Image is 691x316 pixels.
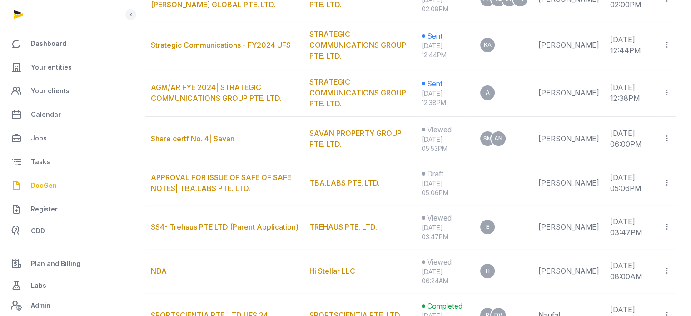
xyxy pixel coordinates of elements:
td: [PERSON_NAME] [533,21,605,69]
span: Plan and Billing [31,258,80,269]
td: [PERSON_NAME] [533,117,605,161]
a: SS4- Trehaus PTE LTD (Parent Application) [151,222,298,231]
span: Register [31,204,58,215]
span: Draft [427,168,443,179]
span: Your entities [31,62,72,73]
span: Calendar [31,109,61,120]
a: Jobs [7,127,123,149]
a: TBA.LABS PTE. LTD. [309,178,380,187]
td: [PERSON_NAME] [533,69,605,117]
span: Admin [31,300,50,311]
span: E [486,224,489,230]
a: Hi Stellar LLC [309,266,355,276]
div: [DATE] 03:47PM [422,223,466,241]
td: [DATE] 03:47PM [605,205,657,249]
div: [DATE] 12:44PM [422,41,466,60]
td: [PERSON_NAME] [533,161,605,205]
a: Tasks [7,151,123,173]
span: Dashboard [31,38,66,49]
td: [DATE] 05:06PM [605,161,657,205]
span: Sent [427,30,442,41]
span: Viewed [427,124,452,135]
a: Share certf No. 4| Savan [151,134,234,143]
span: SM [483,136,492,141]
span: Tasks [31,156,50,167]
span: A [486,90,490,95]
a: Register [7,198,123,220]
div: [DATE] 05:53PM [422,135,466,153]
a: STRATEGIC COMMUNICATIONS GROUP PTE. LTD. [309,30,406,60]
a: Your entities [7,56,123,78]
span: DocGen [31,180,57,191]
a: Labs [7,275,123,296]
span: Completed [427,301,462,311]
div: [DATE] 12:38PM [422,89,466,107]
a: DocGen [7,175,123,196]
a: Your clients [7,80,123,102]
span: Your clients [31,85,70,96]
a: Dashboard [7,33,123,55]
a: NDA [151,266,167,276]
td: [PERSON_NAME] [533,205,605,249]
span: Viewed [427,212,452,223]
a: Plan and Billing [7,253,123,275]
span: CDD [31,226,45,236]
span: Labs [31,280,46,291]
a: TREHAUS PTE. LTD. [309,222,377,231]
td: [DATE] 12:38PM [605,69,657,117]
span: Viewed [427,256,452,267]
a: APPROVAL FOR ISSUE OF SAFE OF SAFE NOTES| TBA.LABS PTE. LTD. [151,173,291,193]
a: SAVAN PROPERTY GROUP PTE. LTD. [309,129,402,149]
a: Admin [7,296,123,315]
a: Strategic Communications - FY2024 UFS [151,40,291,50]
td: [DATE] 06:00PM [605,117,657,161]
div: [DATE] 05:06PM [422,179,466,197]
a: Calendar [7,104,123,125]
span: KA [484,42,492,48]
span: Sent [427,78,442,89]
div: [DATE] 06:24AM [422,267,466,286]
td: [DATE] 12:44PM [605,21,657,69]
td: [PERSON_NAME] [533,249,605,293]
span: AN [494,136,502,141]
a: STRATEGIC COMMUNICATIONS GROUP PTE. LTD. [309,77,406,108]
span: Jobs [31,133,47,144]
span: H [486,268,490,274]
td: [DATE] 08:00AM [605,249,657,293]
a: CDD [7,222,123,240]
a: AGM/AR FYE 2024| STRATEGIC COMMUNICATIONS GROUP PTE. LTD. [151,83,282,103]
